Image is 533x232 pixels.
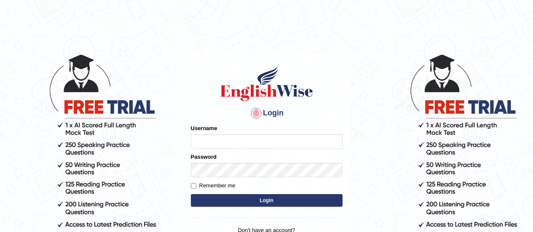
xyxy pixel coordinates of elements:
[191,124,217,132] label: Username
[219,64,315,102] img: Logo of English Wise sign in for intelligent practice with AI
[191,181,236,190] label: Remember me
[191,153,217,161] label: Password
[191,107,343,120] h4: Login
[191,194,343,207] button: Login
[191,183,196,189] input: Remember me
